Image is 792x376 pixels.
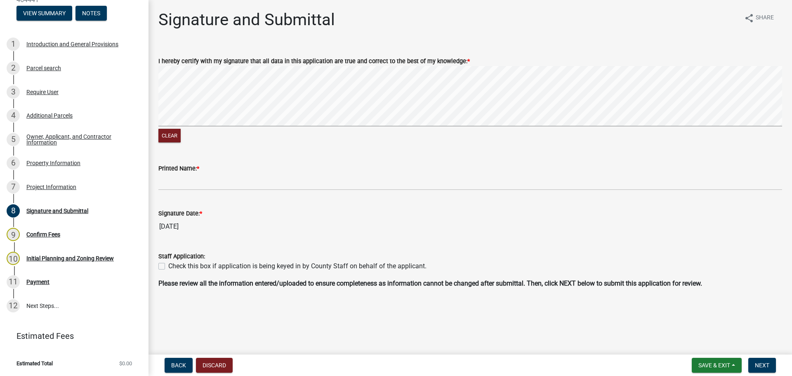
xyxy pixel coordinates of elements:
div: Parcel search [26,65,61,71]
div: 1 [7,38,20,51]
div: 2 [7,61,20,75]
button: Clear [158,129,181,142]
div: 7 [7,180,20,194]
span: Save & Exit [698,362,730,369]
div: 5 [7,133,20,146]
span: Back [171,362,186,369]
span: Share [756,13,774,23]
label: Check this box if application is being keyed in by County Staff on behalf of the applicant. [168,261,427,271]
div: Introduction and General Provisions [26,41,118,47]
div: 3 [7,85,20,99]
i: share [744,13,754,23]
button: Next [748,358,776,373]
label: Printed Name: [158,166,199,172]
div: 12 [7,299,20,312]
div: 9 [7,228,20,241]
div: 6 [7,156,20,170]
span: Estimated Total [16,361,53,366]
button: Discard [196,358,233,373]
button: Back [165,358,193,373]
div: 10 [7,252,20,265]
span: Next [755,362,769,369]
div: 8 [7,204,20,218]
div: Project Information [26,184,76,190]
div: Require User [26,89,59,95]
div: Additional Parcels [26,113,73,118]
div: Initial Planning and Zoning Review [26,255,114,261]
button: Notes [75,6,107,21]
div: Property Information [26,160,80,166]
div: 11 [7,275,20,289]
strong: Please review all the information entered/uploaded to ensure completeness as information cannot b... [158,279,702,287]
label: Signature Date: [158,211,202,217]
button: shareShare [738,10,780,26]
div: Signature and Submittal [26,208,88,214]
label: I hereby certify with my signature that all data in this application are true and correct to the ... [158,59,470,64]
label: Staff Application: [158,254,205,260]
button: View Summary [16,6,72,21]
div: Payment [26,279,49,285]
button: Save & Exit [692,358,742,373]
wm-modal-confirm: Notes [75,10,107,17]
div: Owner, Applicant, and Contractor Information [26,134,135,145]
a: Estimated Fees [7,328,135,344]
span: $0.00 [119,361,132,366]
h1: Signature and Submittal [158,10,335,30]
div: 4 [7,109,20,122]
wm-modal-confirm: Summary [16,10,72,17]
div: Confirm Fees [26,232,60,237]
